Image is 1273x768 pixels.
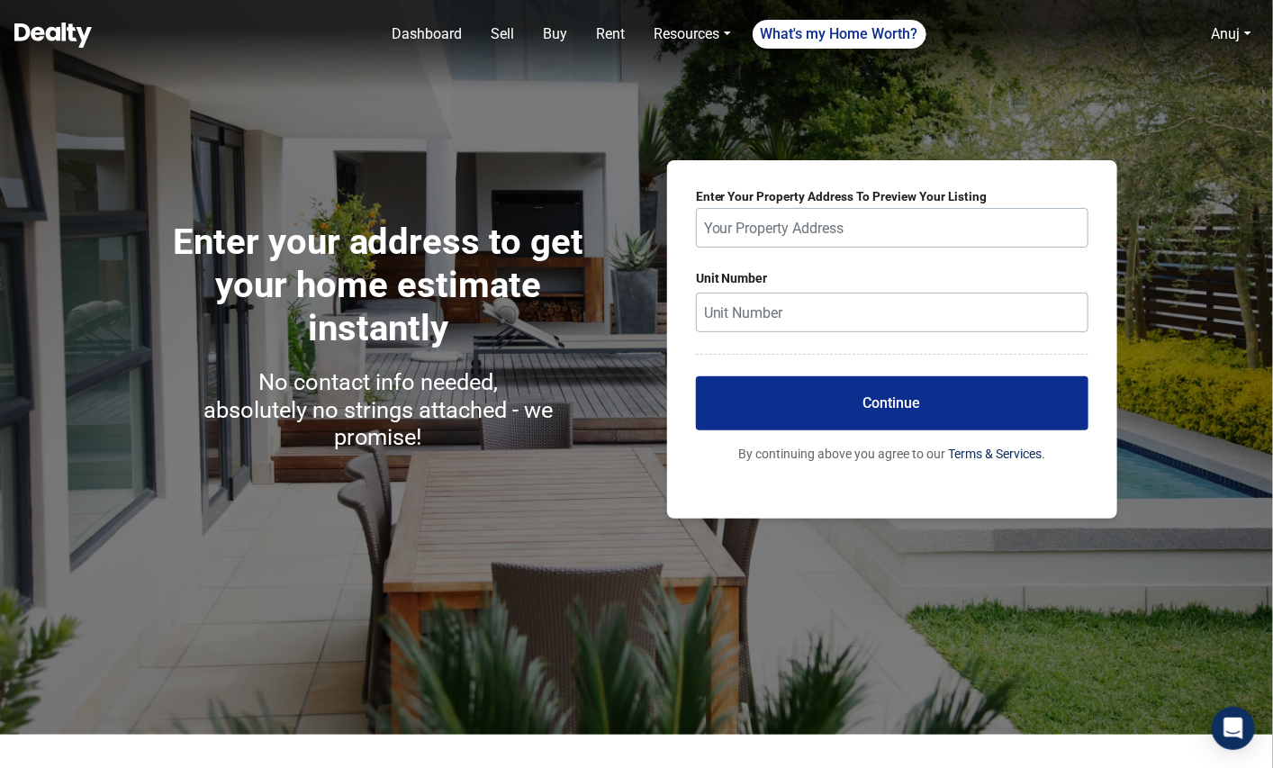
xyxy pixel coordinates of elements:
[1212,707,1255,750] div: Open Intercom Messenger
[165,368,591,451] h3: No contact info needed, absolutely no strings attached - we promise!
[589,16,632,52] a: Rent
[696,293,1088,332] input: Unit Number
[696,189,1088,203] label: Enter Your Property Address To Preview Your Listing
[1212,25,1241,42] a: Anuj
[384,16,469,52] a: Dashboard
[483,16,521,52] a: Sell
[536,16,574,52] a: Buy
[696,269,1088,288] label: Unit Number
[696,445,1088,464] p: By continuing above you agree to our .
[948,447,1042,461] a: Terms & Services
[14,23,92,48] img: Dealty - Buy, Sell & Rent Homes
[646,16,737,52] a: Resources
[753,20,926,49] a: What's my Home Worth?
[696,376,1088,430] button: Continue
[696,208,1088,248] input: Your Property Address
[9,714,63,768] iframe: BigID CMP Widget
[165,221,591,458] h1: Enter your address to get your home estimate instantly
[1205,16,1259,52] a: Anuj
